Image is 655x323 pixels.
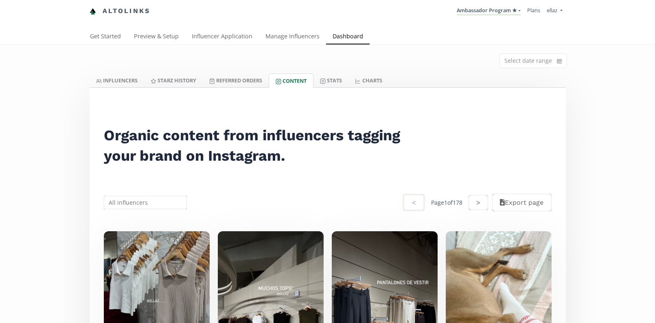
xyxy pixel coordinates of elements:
[185,29,259,45] a: Influencer Application
[269,73,313,88] a: Content
[203,73,269,87] a: Referred Orders
[104,125,411,166] h2: Organic content from influencers tagging your brand on Instagram.
[547,7,562,16] a: ellaz
[547,7,557,14] span: ellaz
[431,199,462,207] div: Page 1 of 178
[90,4,151,18] a: Altolinks
[492,194,551,211] button: Export page
[527,7,540,14] a: Plans
[557,57,562,65] svg: calendar
[348,73,388,87] a: CHARTS
[469,195,488,210] button: >
[313,73,348,87] a: Stats
[457,7,521,15] a: Ambassador Program ★
[326,29,370,45] a: Dashboard
[83,29,127,45] a: Get Started
[8,8,34,33] iframe: chat widget
[259,29,326,45] a: Manage Influencers
[103,195,188,210] input: All influencers
[403,194,425,211] button: <
[90,73,144,87] a: INFLUENCERS
[90,8,96,15] img: favicon-32x32.png
[127,29,185,45] a: Preview & Setup
[144,73,203,87] a: Starz HISTORY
